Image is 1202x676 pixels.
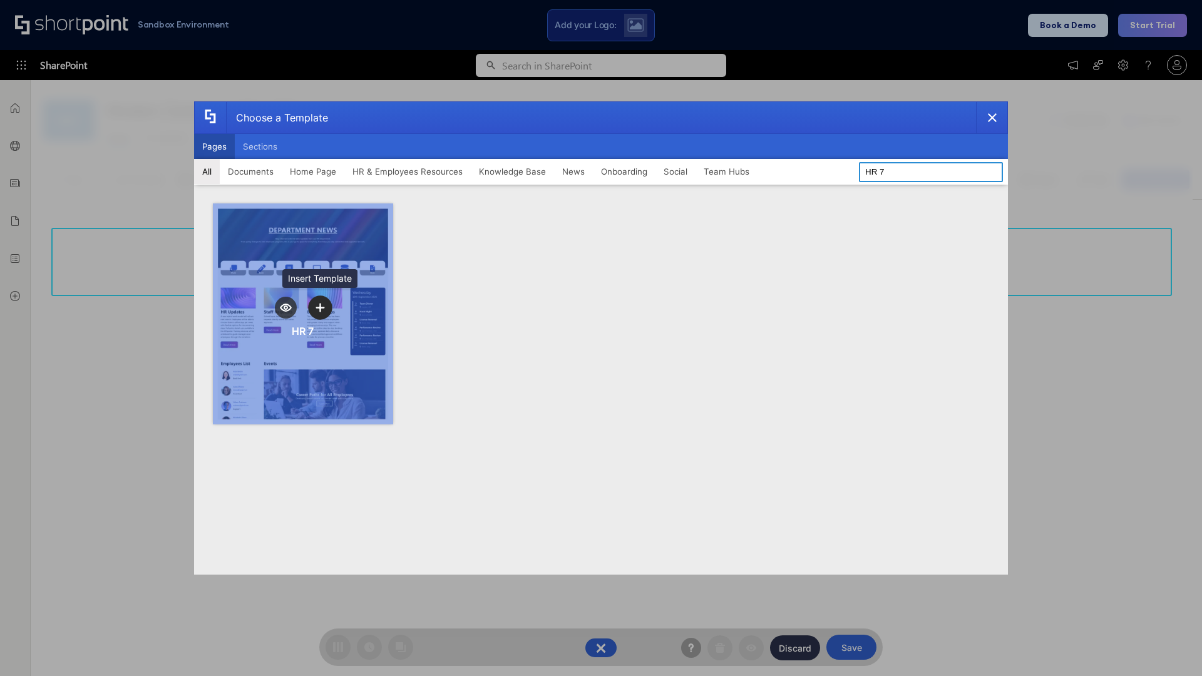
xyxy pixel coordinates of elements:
[593,159,655,184] button: Onboarding
[235,134,285,159] button: Sections
[226,102,328,133] div: Choose a Template
[344,159,471,184] button: HR & Employees Resources
[859,162,1003,182] input: Search
[977,531,1202,676] iframe: Chat Widget
[282,159,344,184] button: Home Page
[194,159,220,184] button: All
[220,159,282,184] button: Documents
[696,159,758,184] button: Team Hubs
[194,101,1008,575] div: template selector
[292,325,314,337] div: HR 7
[655,159,696,184] button: Social
[554,159,593,184] button: News
[194,134,235,159] button: Pages
[471,159,554,184] button: Knowledge Base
